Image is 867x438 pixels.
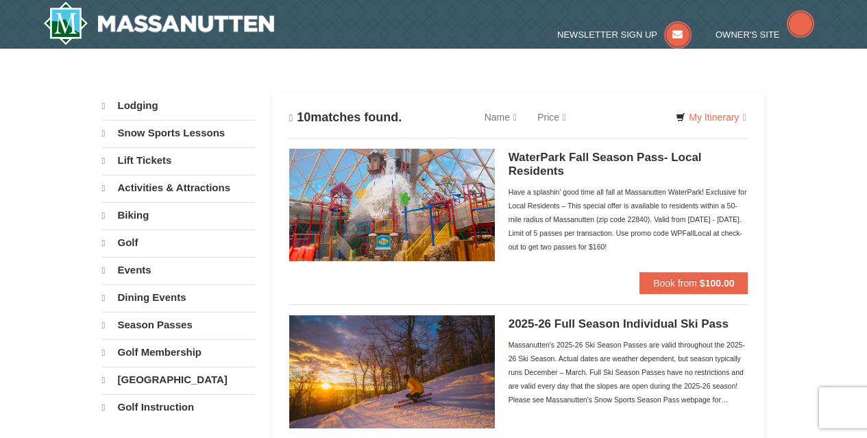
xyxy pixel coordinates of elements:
img: 6619937-212-8c750e5f.jpg [289,149,495,261]
a: Lift Tickets [102,147,255,173]
a: Events [102,257,255,283]
a: Golf Membership [102,339,255,365]
a: Newsletter Sign Up [557,29,692,40]
h5: WaterPark Fall Season Pass- Local Residents [509,151,748,178]
a: Name [474,104,527,131]
img: Massanutten Resort Logo [43,1,275,45]
a: Activities & Attractions [102,175,255,201]
a: Dining Events [102,284,255,311]
span: 10 [297,110,310,124]
a: Biking [102,202,255,228]
a: Snow Sports Lessons [102,120,255,146]
a: Golf Instruction [102,394,255,420]
button: Book from $100.00 [639,272,748,294]
span: Book from [653,278,697,289]
span: Newsletter Sign Up [557,29,657,40]
a: Owner's Site [716,29,814,40]
strong: $100.00 [700,278,735,289]
a: [GEOGRAPHIC_DATA] [102,367,255,393]
div: Have a splashin' good time all fall at Massanutten WaterPark! Exclusive for Local Residents – Thi... [509,185,748,254]
a: Lodging [102,93,255,119]
a: Season Passes [102,312,255,338]
a: Price [527,104,576,131]
img: 6619937-208-2295c65e.jpg [289,315,495,428]
span: Owner's Site [716,29,780,40]
a: Golf [102,230,255,256]
a: My Itinerary [667,107,755,127]
h4: matches found. [289,110,402,125]
a: Massanutten Resort [43,1,275,45]
h5: 2025-26 Full Season Individual Ski Pass [509,317,748,331]
div: Massanutten's 2025-26 Ski Season Passes are valid throughout the 2025-26 Ski Season. Actual dates... [509,338,748,406]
